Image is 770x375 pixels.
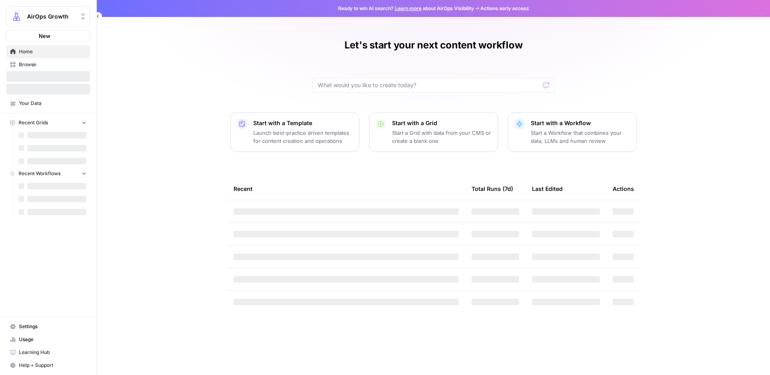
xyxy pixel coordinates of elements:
span: Help + Support [19,362,86,369]
button: Start with a TemplateLaunch best-practice driven templates for content creation and operations [230,112,359,152]
a: Browse [6,58,90,71]
a: Your Data [6,97,90,110]
div: Actions [613,178,634,200]
span: Browse [19,61,86,68]
span: Actions early access [480,5,529,12]
a: Usage [6,333,90,346]
span: Usage [19,336,86,343]
button: Recent Grids [6,117,90,129]
div: Last Edited [532,178,563,200]
div: Recent [234,178,459,200]
button: Recent Workflows [6,168,90,180]
span: Settings [19,323,86,330]
p: Launch best-practice driven templates for content creation and operations [253,129,353,145]
p: Start a Grid with data from your CMS or create a blank one [392,129,491,145]
a: Settings [6,320,90,333]
span: Home [19,48,86,55]
span: AirOps Growth [27,13,76,21]
p: Start with a Grid [392,119,491,127]
p: Start with a Workflow [531,119,630,127]
div: Total Runs (7d) [472,178,513,200]
button: Start with a GridStart a Grid with data from your CMS or create a blank one [369,112,498,152]
a: Home [6,45,90,58]
span: Ready to win AI search? about AirOps Visibility [338,5,474,12]
h1: Let's start your next content workflow [344,39,523,52]
button: Help + Support [6,359,90,372]
img: AirOps Growth Logo [9,9,24,24]
input: What would you like to create today? [318,81,540,89]
button: New [6,30,90,42]
span: Recent Workflows [19,170,61,177]
p: Start a Workflow that combines your data, LLMs and human review [531,129,630,145]
a: Learn more [395,5,422,11]
span: Recent Grids [19,119,48,126]
span: Learning Hub [19,349,86,356]
button: Workspace: AirOps Growth [6,6,90,27]
p: Start with a Template [253,119,353,127]
button: Start with a WorkflowStart a Workflow that combines your data, LLMs and human review [508,112,637,152]
span: Your Data [19,100,86,107]
a: Learning Hub [6,346,90,359]
span: New [39,32,50,40]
